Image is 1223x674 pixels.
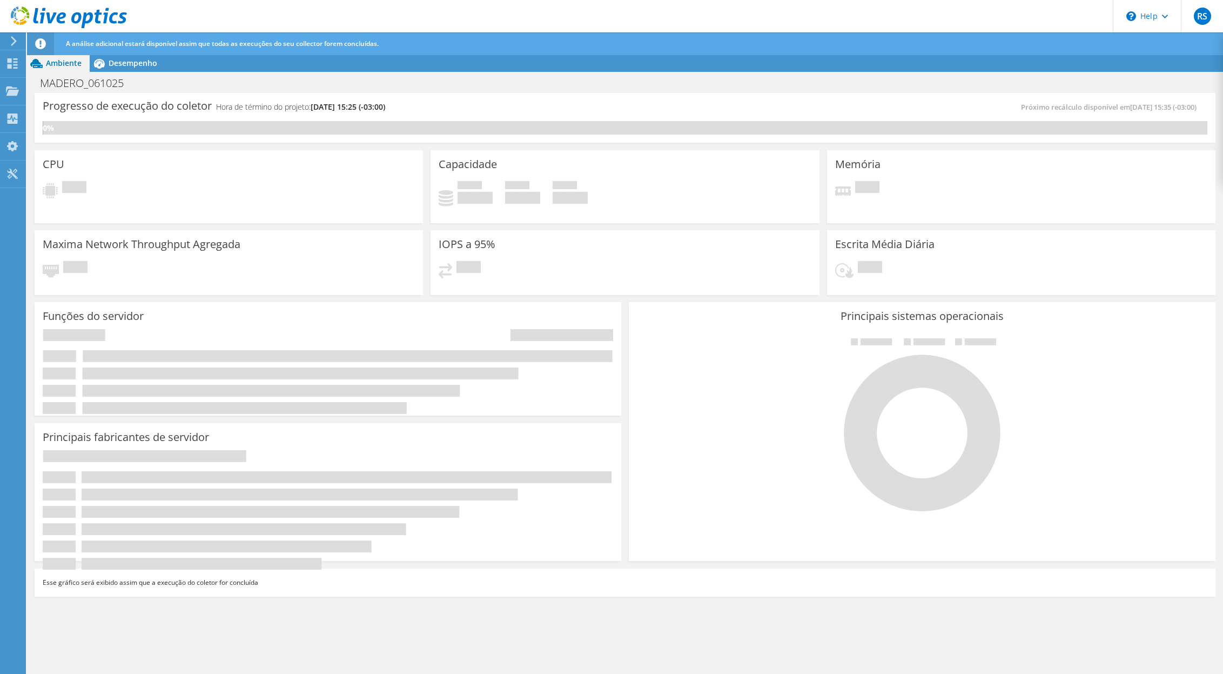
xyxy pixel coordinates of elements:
[1194,8,1211,25] span: RS
[855,181,879,196] span: Pendente
[835,238,935,250] h3: Escrita Média Diária
[553,192,588,204] h4: 0 GiB
[43,310,144,322] h3: Funções do servidor
[311,102,385,112] span: [DATE] 15:25 (-03:00)
[553,181,577,192] span: Total
[43,238,240,250] h3: Maxima Network Throughput Agregada
[43,158,64,170] h3: CPU
[637,310,1207,322] h3: Principais sistemas operacionais
[1126,11,1136,21] svg: \n
[505,192,540,204] h4: 0 GiB
[35,569,1215,597] div: Esse gráfico será exibido assim que a execução do coletor for concluída
[458,192,493,204] h4: 0 GiB
[46,58,82,68] span: Ambiente
[505,181,529,192] span: Disponível
[43,431,209,443] h3: Principais fabricantes de servidor
[66,39,379,48] span: A análise adicional estará disponível assim que todas as execuções do seu collector forem concluí...
[35,77,140,89] h1: MADERO_061025
[63,261,88,276] span: Pendente
[109,58,157,68] span: Desempenho
[835,158,881,170] h3: Memória
[216,101,385,113] h4: Hora de término do projeto:
[456,261,481,276] span: Pendente
[1021,102,1202,112] span: Próximo recálculo disponível em
[458,181,482,192] span: Usado
[858,261,882,276] span: Pendente
[1130,102,1197,112] span: [DATE] 15:35 (-03:00)
[439,158,497,170] h3: Capacidade
[439,238,495,250] h3: IOPS a 95%
[62,181,86,196] span: Pendente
